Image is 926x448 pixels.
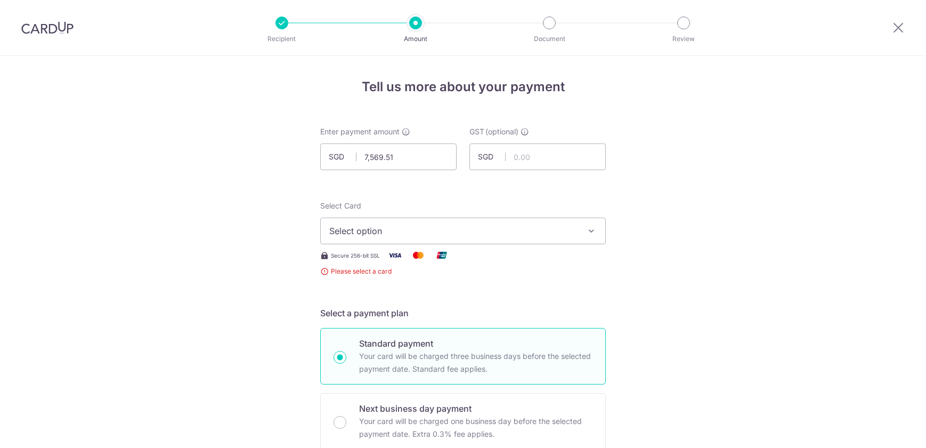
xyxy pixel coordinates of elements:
p: Next business day payment [359,402,592,415]
p: Review [644,34,723,44]
button: Select option [320,218,606,244]
span: Enter payment amount [320,126,400,137]
span: GST [469,126,484,137]
input: 0.00 [469,143,606,170]
img: CardUp [21,21,74,34]
p: Amount [376,34,455,44]
span: Secure 256-bit SSL [331,251,380,260]
img: Union Pay [431,249,452,262]
h5: Select a payment plan [320,307,606,319]
p: Standard payment [359,337,592,350]
span: (optional) [485,126,518,137]
img: Mastercard [408,249,429,262]
span: SGD [478,151,506,162]
p: Recipient [242,34,321,44]
span: SGD [329,151,356,162]
p: Your card will be charged three business days before the selected payment date. Standard fee appl... [359,350,592,375]
span: translation missing: en.payables.payment_networks.credit_card.summary.labels.select_card [320,201,361,210]
p: Document [510,34,589,44]
img: Visa [384,249,405,262]
input: 0.00 [320,143,457,170]
p: Your card will be charged one business day before the selected payment date. Extra 0.3% fee applies. [359,415,592,441]
h4: Tell us more about your payment [320,77,606,97]
span: Please select a card [320,266,606,277]
span: Select option [329,225,578,237]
